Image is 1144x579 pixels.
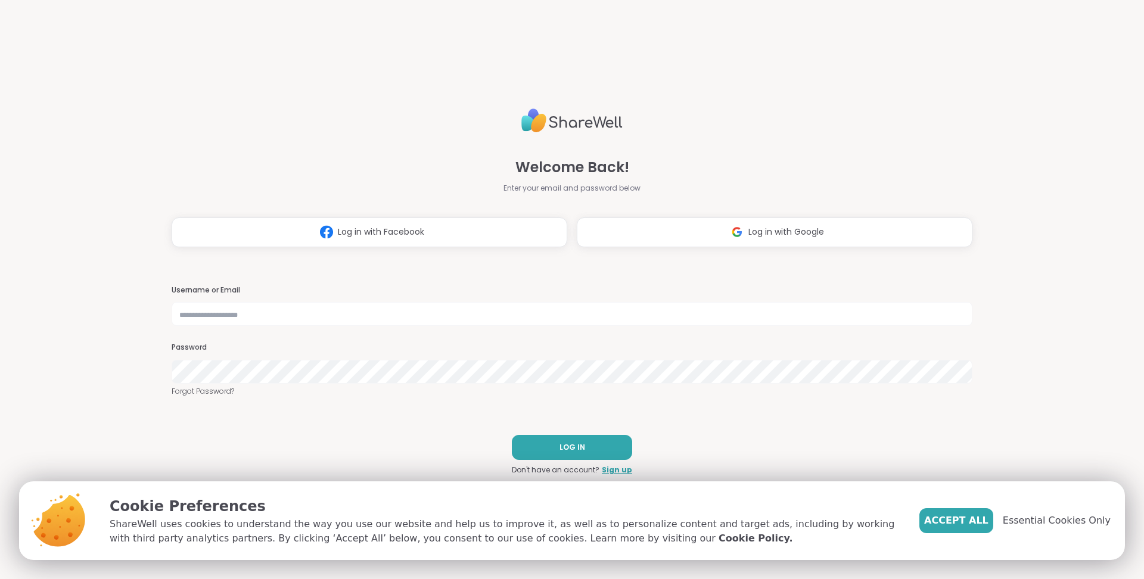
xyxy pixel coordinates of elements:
[512,435,632,460] button: LOG IN
[338,226,424,238] span: Log in with Facebook
[577,217,972,247] button: Log in with Google
[315,221,338,243] img: ShareWell Logomark
[172,343,972,353] h3: Password
[924,513,988,528] span: Accept All
[726,221,748,243] img: ShareWell Logomark
[719,531,792,546] a: Cookie Policy.
[512,465,599,475] span: Don't have an account?
[521,104,623,138] img: ShareWell Logo
[515,157,629,178] span: Welcome Back!
[919,508,993,533] button: Accept All
[172,217,567,247] button: Log in with Facebook
[110,496,900,517] p: Cookie Preferences
[602,465,632,475] a: Sign up
[172,285,972,295] h3: Username or Email
[110,517,900,546] p: ShareWell uses cookies to understand the way you use our website and help us to improve it, as we...
[1003,513,1111,528] span: Essential Cookies Only
[748,226,824,238] span: Log in with Google
[503,183,641,194] span: Enter your email and password below
[172,386,972,397] a: Forgot Password?
[559,442,585,453] span: LOG IN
